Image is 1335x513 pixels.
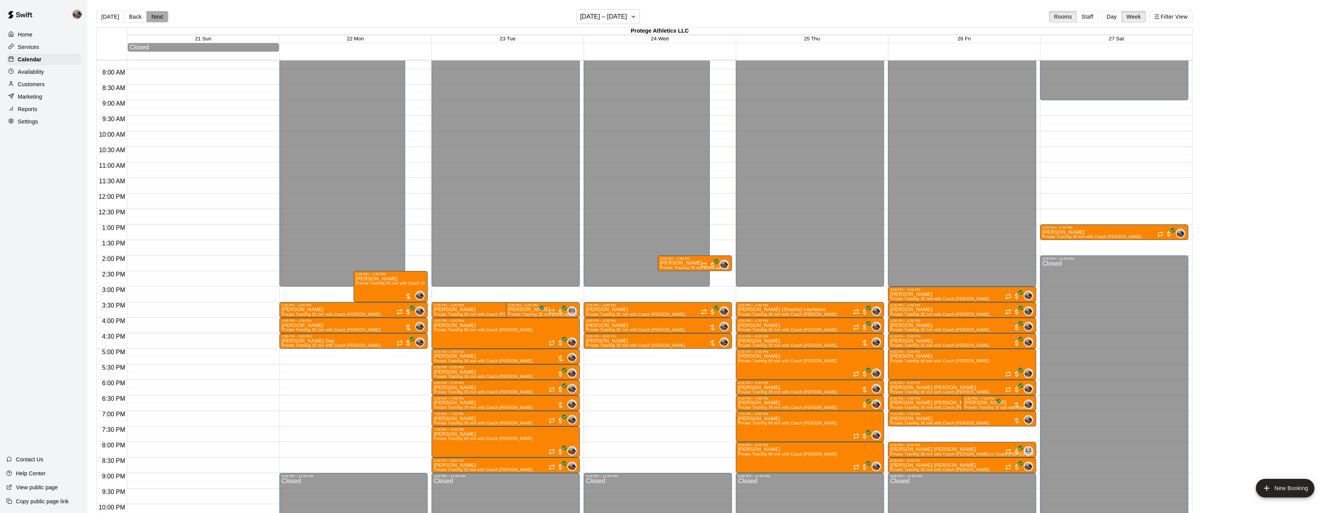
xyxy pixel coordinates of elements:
[738,343,837,348] span: Private Training 30 min with Coach [PERSON_NAME]
[195,36,211,42] button: 21 Sun
[1025,323,1032,330] img: Blaine Johnson
[586,334,730,338] div: 4:30 PM – 5:00 PM
[570,369,577,378] span: Blaine Johnson
[1024,369,1033,378] div: Blaine Johnson
[890,312,990,316] span: Private Training 30 min with Coach [PERSON_NAME]
[872,400,881,409] div: Blaine Johnson
[568,385,576,393] img: Blaine Johnson
[6,78,81,90] a: Customers
[651,36,669,42] button: 24 Wed
[18,31,33,38] p: Home
[6,41,81,53] div: Services
[100,271,127,278] span: 2:30 PM
[872,463,880,470] img: Blaine Johnson
[804,36,820,42] button: 25 Thu
[557,370,564,378] span: All customers have paid
[709,261,716,269] span: All customers have paid
[890,405,1042,410] span: Private Training 30 min with Coach [PERSON_NAME] or Coach [PERSON_NAME]
[888,302,1036,318] div: 3:30 PM – 4:00 PM: Trey Snyder
[1025,307,1032,315] img: Blaine Johnson
[356,281,455,285] span: Private Training 60 min with Coach [PERSON_NAME]
[282,319,425,323] div: 4:00 PM – 4:30 PM
[567,306,577,316] div: Bryson Spriggs
[416,307,424,315] img: Blaine Johnson
[432,318,580,349] div: 4:00 PM – 5:00 PM: Lucas Rumohr
[861,308,869,316] span: All customers have paid
[720,260,729,269] div: Blaine Johnson
[580,11,627,22] h6: [DATE] – [DATE]
[738,405,837,410] span: Private Training 30 min with Coach [PERSON_NAME]
[962,395,1036,411] div: 6:30 PM – 7:00 PM: Lennox Blair
[1157,231,1163,237] span: Recurring event
[6,54,81,65] a: Calendar
[1177,230,1184,237] img: Blaine Johnson
[415,322,425,331] div: Blaine Johnson
[568,416,576,424] img: Blaine Johnson
[127,28,1192,35] div: Protege Athletics LLC
[586,343,685,348] span: Private Training 30 min with Coach [PERSON_NAME]
[506,302,580,318] div: 3:30 PM – 4:00 PM: Noah Niemczak
[890,343,990,348] span: Private Training 30 min with Coach [PERSON_NAME]
[1049,11,1077,23] button: Rooms
[957,36,971,42] button: 26 Fri
[16,470,45,477] p: Help Center
[282,312,381,316] span: Private Training 30 min with Coach [PERSON_NAME]
[415,306,425,316] div: Blaine Johnson
[875,322,881,331] span: Blaine Johnson
[890,297,990,301] span: Private Training 30 min with Coach [PERSON_NAME]
[853,309,859,315] span: Recurring event
[586,312,685,316] span: Private Training 30 min with Coach [PERSON_NAME]
[434,381,577,385] div: 6:00 PM – 6:30 PM
[1025,292,1032,299] img: Blaine Johnson
[18,93,42,101] p: Marketing
[434,359,533,363] span: Private Training 30 min with Coach [PERSON_NAME]
[6,103,81,115] div: Reports
[872,385,880,393] img: Blaine Johnson
[872,323,880,330] img: Blaine Johnson
[434,350,577,354] div: 5:00 PM – 5:30 PM
[418,306,425,316] span: Blaine Johnson
[415,337,425,347] div: Blaine Johnson
[888,333,1036,349] div: 4:30 PM – 5:00 PM: Luis Daran Jr
[146,11,168,23] button: Next
[416,338,424,346] img: Blaine Johnson
[586,303,730,307] div: 3:30 PM – 4:00 PM
[568,400,576,408] img: Blaine Johnson
[567,337,577,347] div: Blaine Johnson
[1027,384,1033,393] span: Blaine Johnson
[6,116,81,127] a: Settings
[434,396,577,400] div: 6:30 PM – 7:00 PM
[1025,369,1032,377] img: Blaine Johnson
[356,272,425,276] div: 2:30 PM – 3:30 PM
[96,11,124,23] button: [DATE]
[16,497,69,505] p: Copy public page link
[432,411,580,426] div: 7:00 PM – 7:30 PM: Owen Epps
[18,56,42,63] p: Calendar
[736,318,884,333] div: 4:00 PM – 4:30 PM: Jackson Woods
[738,381,882,385] div: 6:00 PM – 6:30 PM
[567,384,577,393] div: Blaine Johnson
[570,384,577,393] span: Blaine Johnson
[100,287,127,293] span: 3:00 PM
[723,322,729,331] span: Blaine Johnson
[1013,323,1021,331] span: All customers have paid
[432,349,580,364] div: 5:00 PM – 5:30 PM: Julianna Wall
[1176,229,1185,238] div: Blaine Johnson
[18,43,39,51] p: Services
[890,359,990,363] span: Private Training 60 min with Coach [PERSON_NAME]
[736,349,884,380] div: 5:00 PM – 6:00 PM: Jamal Singleton Jr
[1027,322,1033,331] span: Blaine Johnson
[100,256,127,262] span: 2:00 PM
[1013,386,1021,393] span: All customers have paid
[658,256,732,271] div: 2:00 PM – 2:30 PM: Wyatt Woods
[6,91,81,103] a: Marketing
[1013,370,1021,378] span: All customers have paid
[570,400,577,409] span: Blaine Johnson
[16,456,43,463] p: Contact Us
[1024,337,1033,347] div: Blaine Johnson
[16,483,58,491] p: View public page
[568,447,576,455] img: Blaine Johnson
[434,312,533,316] span: Private Training 30 min with Coach [PERSON_NAME]
[890,381,1034,385] div: 6:00 PM – 6:30 PM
